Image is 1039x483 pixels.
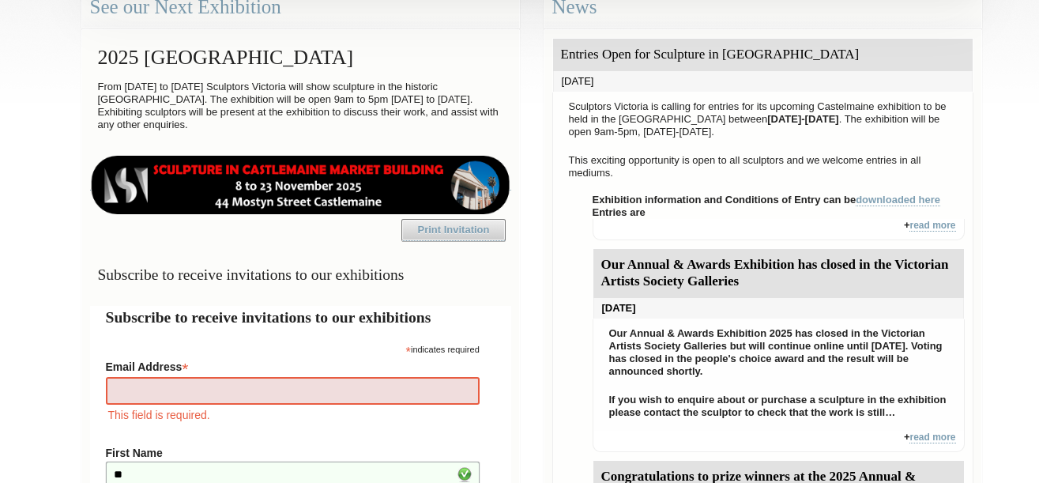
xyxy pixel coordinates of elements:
[909,220,955,232] a: read more
[106,306,495,329] h2: Subscribe to receive invitations to our exhibitions
[593,431,965,452] div: +
[561,150,965,183] p: This exciting opportunity is open to all sculptors and we welcome entries in all mediums.
[601,390,956,423] p: If you wish to enquire about or purchase a sculpture in the exhibition please contact the sculpto...
[593,194,941,206] strong: Exhibition information and Conditions of Entry can be
[767,113,839,125] strong: [DATE]-[DATE]
[593,249,964,298] div: Our Annual & Awards Exhibition has closed in the Victorian Artists Society Galleries
[553,39,973,71] div: Entries Open for Sculpture in [GEOGRAPHIC_DATA]
[909,432,955,443] a: read more
[106,447,480,459] label: First Name
[106,406,480,424] div: This field is required.
[90,259,511,290] h3: Subscribe to receive invitations to our exhibitions
[401,219,506,241] a: Print Invitation
[90,156,511,214] img: castlemaine-ldrbd25v2.png
[561,96,965,142] p: Sculptors Victoria is calling for entries for its upcoming Castelmaine exhibition to be held in t...
[90,38,511,77] h2: 2025 [GEOGRAPHIC_DATA]
[106,341,480,356] div: indicates required
[90,77,511,135] p: From [DATE] to [DATE] Sculptors Victoria will show sculpture in the historic [GEOGRAPHIC_DATA]. T...
[553,71,973,92] div: [DATE]
[856,194,940,206] a: downloaded here
[106,356,480,375] label: Email Address
[593,298,964,319] div: [DATE]
[593,219,965,240] div: +
[601,323,956,382] p: Our Annual & Awards Exhibition 2025 has closed in the Victorian Artists Society Galleries but wil...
